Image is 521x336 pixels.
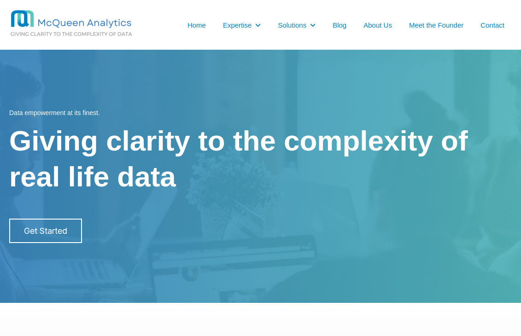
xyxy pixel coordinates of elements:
a: About Us [363,20,392,30]
a: Solutions [278,20,306,30]
span: real life data [9,161,176,192]
a: Get Started [9,219,82,243]
span: Data empowerment at its finest. [9,109,100,116]
span: Giving clarity to the complexity of [9,125,468,156]
a: Meet the Founder [409,20,463,30]
nav: Desktop navigation [177,20,512,30]
a: Expertise [223,20,252,30]
a: Home [187,20,206,30]
img: MCQ BG 1 [9,9,170,38]
a: Contact [480,20,504,30]
a: Blog [333,20,346,30]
